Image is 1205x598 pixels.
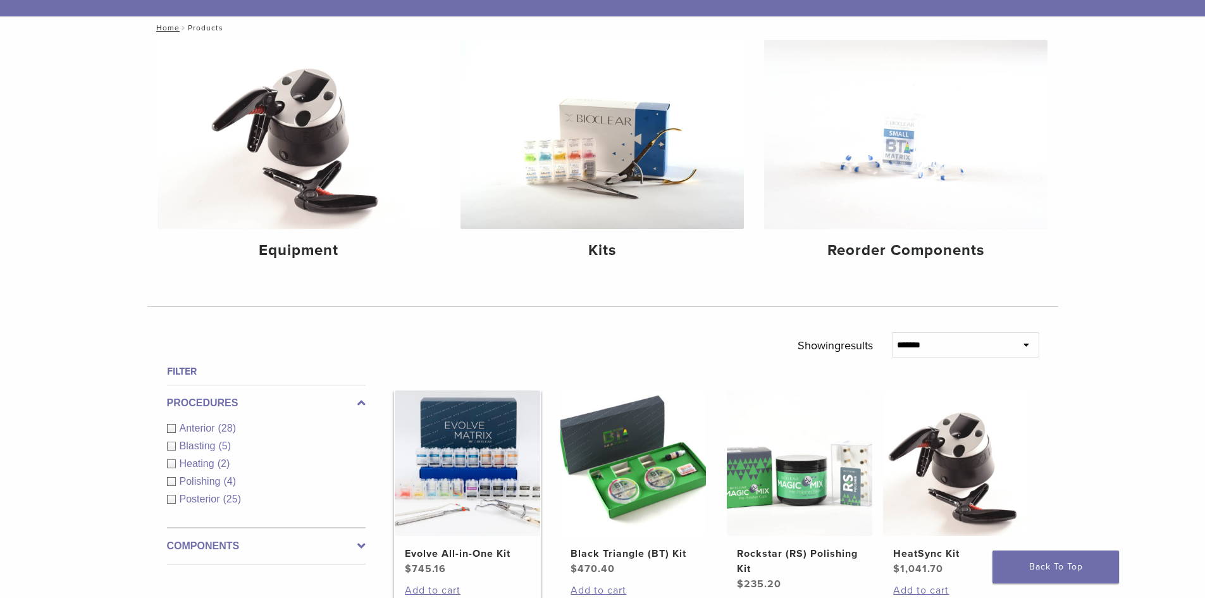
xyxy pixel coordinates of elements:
a: Add to cart: “Evolve All-in-One Kit” [405,583,530,598]
img: Black Triangle (BT) Kit [560,390,706,536]
label: Procedures [167,396,366,411]
img: Evolve All-in-One Kit [395,390,540,536]
p: Showing results [798,332,873,359]
img: Rockstar (RS) Polishing Kit [727,390,872,536]
a: Add to cart: “HeatSync Kit” [893,583,1018,598]
span: $ [893,563,900,575]
a: Home [152,23,180,32]
h2: Evolve All-in-One Kit [405,546,530,561]
span: / [180,25,188,31]
a: Evolve All-in-One KitEvolve All-in-One Kit $745.16 [394,390,541,576]
span: Anterior [180,423,218,433]
nav: Products [147,16,1058,39]
span: Polishing [180,476,224,487]
bdi: 1,041.70 [893,563,943,575]
span: Blasting [180,440,219,451]
span: (2) [218,458,230,469]
a: Rockstar (RS) Polishing KitRockstar (RS) Polishing Kit $235.20 [726,390,874,592]
bdi: 470.40 [571,563,615,575]
span: (28) [218,423,236,433]
h4: Filter [167,364,366,379]
span: Posterior [180,494,223,504]
h2: Rockstar (RS) Polishing Kit [737,546,862,576]
span: Heating [180,458,218,469]
h2: Black Triangle (BT) Kit [571,546,696,561]
img: HeatSync Kit [883,390,1029,536]
img: Kits [460,40,744,229]
a: Back To Top [992,551,1119,583]
span: (25) [223,494,241,504]
h2: HeatSync Kit [893,546,1018,561]
span: (5) [218,440,231,451]
a: HeatSync KitHeatSync Kit $1,041.70 [882,390,1030,576]
h4: Equipment [168,239,431,262]
label: Components [167,539,366,554]
span: $ [571,563,578,575]
h4: Reorder Components [774,239,1037,262]
span: (4) [223,476,236,487]
img: Reorder Components [764,40,1047,229]
bdi: 235.20 [737,578,781,590]
a: Reorder Components [764,40,1047,270]
a: Add to cart: “Black Triangle (BT) Kit” [571,583,696,598]
img: Equipment [158,40,441,229]
a: Kits [460,40,744,270]
h4: Kits [471,239,734,262]
a: Equipment [158,40,441,270]
span: $ [737,578,744,590]
bdi: 745.16 [405,563,446,575]
a: Black Triangle (BT) KitBlack Triangle (BT) Kit $470.40 [560,390,707,576]
span: $ [405,563,412,575]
